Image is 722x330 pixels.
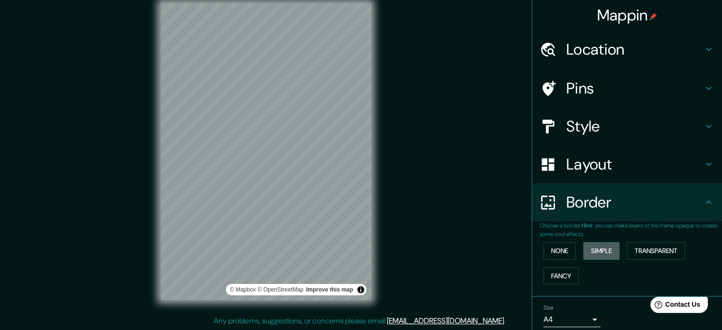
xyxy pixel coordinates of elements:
[544,242,576,260] button: None
[540,221,722,238] p: Choose a border. : you can make layers of the frame opaque to create some cool effects.
[387,316,504,326] a: [EMAIL_ADDRESS][DOMAIN_NAME]
[161,3,371,300] canvas: Map
[566,155,703,174] h4: Layout
[627,242,685,260] button: Transparent
[214,315,506,327] p: Any problems, suggestions, or concerns please email .
[638,293,712,320] iframe: Help widget launcher
[532,145,722,183] div: Layout
[566,40,703,59] h4: Location
[507,315,509,327] div: .
[566,193,703,212] h4: Border
[532,183,722,221] div: Border
[532,69,722,107] div: Pins
[506,315,507,327] div: .
[566,117,703,136] h4: Style
[532,107,722,145] div: Style
[581,222,592,229] b: Hint
[257,286,303,293] a: OpenStreetMap
[566,79,703,98] h4: Pins
[544,304,553,312] label: Size
[355,284,366,295] button: Toggle attribution
[649,13,657,20] img: pin-icon.png
[544,312,600,327] div: A4
[583,242,619,260] button: Simple
[306,286,353,293] a: Map feedback
[532,30,722,68] div: Location
[544,267,579,285] button: Fancy
[597,6,657,25] h4: Mappin
[230,286,256,293] a: Mapbox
